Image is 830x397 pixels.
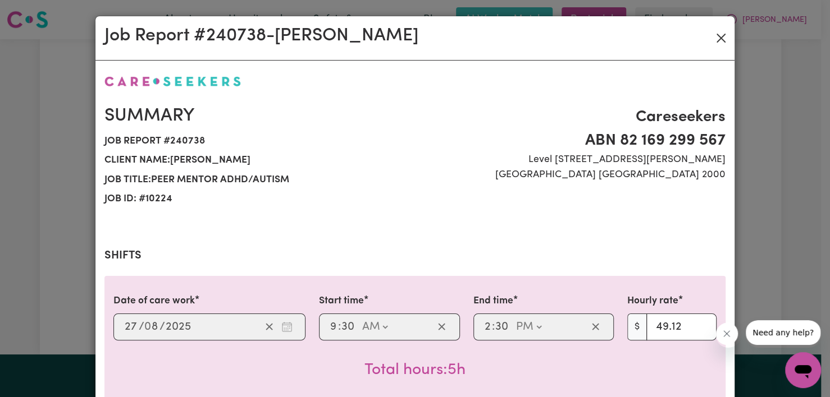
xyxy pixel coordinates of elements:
input: ---- [165,318,195,335]
span: Job ID: # 10224 [104,190,408,209]
button: Enter the date of care work [278,318,296,335]
span: Total hours worked: 5 hours [364,362,466,378]
iframe: Close message [715,322,741,348]
h2: Job Report # 240738 - [PERSON_NAME] [104,25,418,47]
iframe: Message from company [745,320,821,348]
input: -- [124,318,139,335]
span: Client name: [PERSON_NAME] [104,151,408,170]
span: Careseekers [422,105,726,129]
input: -- [495,318,510,335]
span: / [159,321,165,333]
span: Job report # 240738 [104,132,408,151]
label: Start time [319,294,364,308]
button: Close [712,29,730,47]
button: Clear date [261,318,278,335]
span: ABN 82 169 299 567 [422,129,726,153]
label: Hourly rate [627,294,678,308]
input: -- [341,318,357,335]
span: : [338,321,341,333]
span: Job title: PEER MENTOR ADHD/AUTISM [104,170,408,190]
input: -- [330,318,338,335]
span: 0 [144,321,151,333]
label: End time [473,294,513,308]
input: -- [484,318,492,335]
span: : [492,321,495,333]
iframe: Button to launch messaging window [785,352,821,388]
span: / [139,321,144,333]
h2: Summary [104,105,408,127]
span: Level [STREET_ADDRESS][PERSON_NAME] [422,153,726,167]
h2: Shifts [104,249,726,262]
img: Careseekers logo [104,76,241,86]
label: Date of care work [113,294,195,308]
span: $ [627,313,647,340]
input: -- [145,318,159,335]
span: [GEOGRAPHIC_DATA] [GEOGRAPHIC_DATA] 2000 [422,168,726,182]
